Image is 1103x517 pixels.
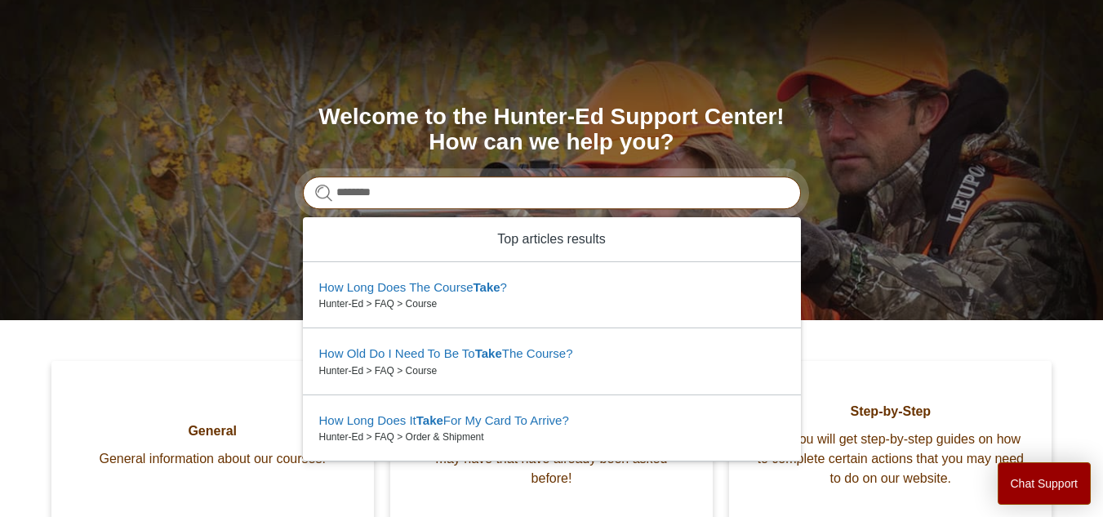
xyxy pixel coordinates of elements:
[475,346,502,360] em: Take
[303,105,801,155] h1: Welcome to the Hunter-Ed Support Center! How can we help you?
[303,217,801,262] zd-autocomplete-header: Top articles results
[319,280,507,297] zd-autocomplete-title-multibrand: Suggested result 1 How Long Does The Course Take?
[76,449,349,469] span: General information about our courses!
[474,280,500,294] em: Take
[319,363,785,378] zd-autocomplete-breadcrumbs-multibrand: Hunter-Ed > FAQ > Course
[998,462,1092,505] button: Chat Support
[319,413,569,430] zd-autocomplete-title-multibrand: Suggested result 3 How Long Does It Take For My Card To Arrive?
[754,430,1027,488] span: Here you will get step-by-step guides on how to complete certain actions that you may need to do ...
[319,346,573,363] zd-autocomplete-title-multibrand: Suggested result 2 How Old Do I Need To Be To Take The Course?
[319,430,785,444] zd-autocomplete-breadcrumbs-multibrand: Hunter-Ed > FAQ > Order & Shipment
[319,296,785,311] zd-autocomplete-breadcrumbs-multibrand: Hunter-Ed > FAQ > Course
[416,413,443,427] em: Take
[76,421,349,441] span: General
[754,402,1027,421] span: Step-by-Step
[303,176,801,209] input: Search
